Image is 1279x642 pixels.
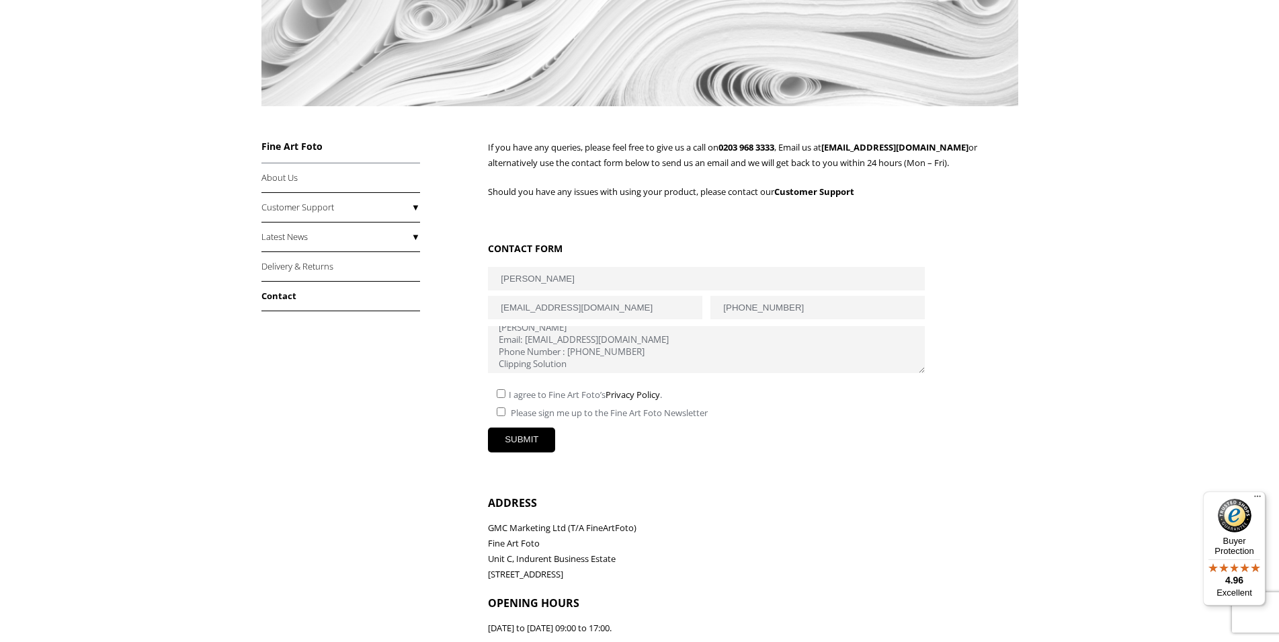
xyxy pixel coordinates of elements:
h2: ADDRESS [488,495,1018,510]
a: Customer Support [261,193,420,223]
p: Should you have any issues with using your product, please contact our [488,184,1018,200]
h2: OPENING HOURS [488,596,1018,610]
img: Trusted Shops Trustmark [1218,499,1251,532]
input: Name [488,267,925,290]
p: If you have any queries, please feel free to give us a call on , Email us at or alternatively use... [488,140,1018,171]
div: I agree to Fine Art Foto’s . [488,383,912,401]
input: SUBMIT [488,428,555,452]
p: Excellent [1203,588,1266,598]
p: Buyer Protection [1203,536,1266,556]
a: [EMAIL_ADDRESS][DOMAIN_NAME] [821,141,968,153]
a: Privacy Policy [606,389,660,401]
p: GMC Marketing Ltd (T/A FineArtFoto) Fine Art Foto Unit C, Indurent Business Estate [STREET_ADDRESS] [488,520,1018,582]
span: 4.96 [1225,575,1243,586]
a: 0203 968 3333 [718,141,774,153]
button: Trusted Shops TrustmarkBuyer Protection4.96Excellent [1203,491,1266,606]
span: Please sign me up to the Fine Art Foto Newsletter [509,407,708,419]
strong: Customer Support [774,186,854,198]
a: Contact [261,282,420,311]
p: [DATE] to [DATE] 09:00 to 17:00. [488,620,1018,636]
input: Email [488,296,702,319]
a: Delivery & Returns [261,252,420,282]
button: Menu [1249,491,1266,508]
input: Phone [710,296,924,319]
a: About Us [261,163,420,193]
h3: Fine Art Foto [261,140,420,153]
h3: CONTACT FORM [488,242,912,255]
a: Latest News [261,223,420,252]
